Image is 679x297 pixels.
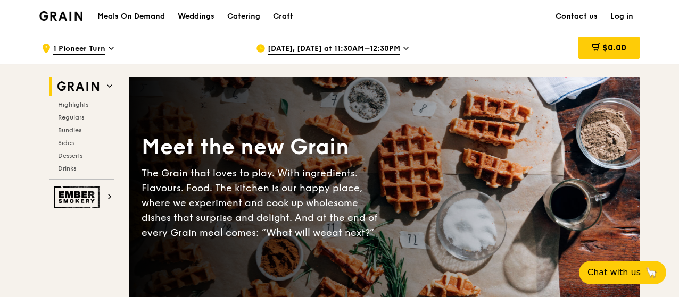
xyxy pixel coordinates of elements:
img: Grain [39,11,82,21]
div: Catering [227,1,260,32]
span: Bundles [58,126,81,134]
div: Weddings [178,1,214,32]
span: $0.00 [602,43,626,53]
span: [DATE], [DATE] at 11:30AM–12:30PM [268,44,400,55]
span: Highlights [58,101,88,108]
img: Grain web logo [54,77,103,96]
img: Ember Smokery web logo [54,186,103,208]
div: The Grain that loves to play. With ingredients. Flavours. Food. The kitchen is our happy place, w... [142,166,384,240]
span: 🦙 [645,266,658,279]
h1: Meals On Demand [97,11,165,22]
button: Chat with us🦙 [579,261,666,284]
a: Weddings [171,1,221,32]
span: Drinks [58,165,76,172]
div: Meet the new Grain [142,133,384,162]
div: Craft [273,1,293,32]
span: eat next?” [326,227,374,239]
a: Catering [221,1,267,32]
span: Chat with us [587,266,641,279]
span: Regulars [58,114,84,121]
a: Log in [604,1,640,32]
span: Sides [58,139,74,147]
span: 1 Pioneer Turn [53,44,105,55]
a: Contact us [549,1,604,32]
a: Craft [267,1,300,32]
span: Desserts [58,152,82,159]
